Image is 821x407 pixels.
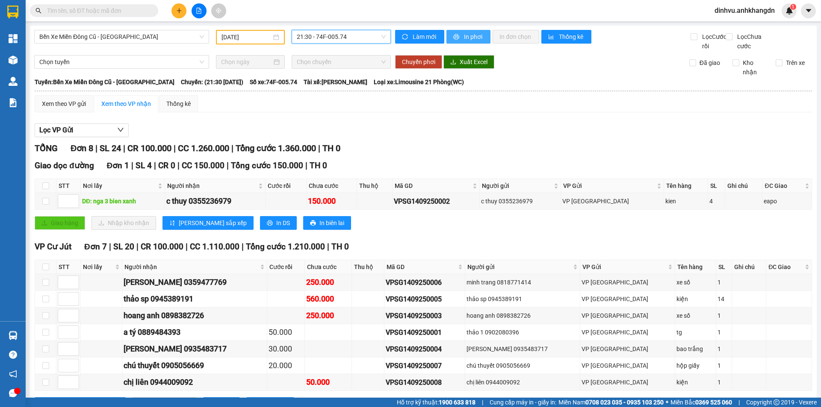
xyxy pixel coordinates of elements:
div: 30.000 [269,343,304,355]
td: VP Sài Gòn [580,357,676,374]
div: VPSG1409250007 [386,360,463,371]
span: Thống kê [559,32,585,41]
span: Chọn tuyến [39,56,204,68]
button: Chuyển phơi [395,55,442,69]
button: uploadGiao hàng [35,216,85,230]
th: Cước rồi [267,260,305,274]
strong: 0369 525 060 [695,399,732,406]
span: | [154,161,156,170]
span: [PERSON_NAME] sắp xếp [179,218,247,228]
span: | [131,161,133,170]
img: icon-new-feature [786,7,793,15]
button: Lọc VP Gửi [35,123,129,137]
img: solution-icon [9,98,18,107]
span: 1 [791,4,794,10]
div: 560.000 [306,293,350,305]
span: Chọn chuyến [297,56,386,68]
span: VP Gửi [582,262,667,272]
td: VP Sài Gòn [561,193,664,210]
span: Đơn 1 [107,161,130,170]
div: c thuy 0355236979 [481,196,559,206]
td: VPSG1409250003 [384,307,465,324]
span: message [9,389,17,397]
div: 1 [718,328,730,337]
span: In biên lai [319,218,344,228]
td: VPSG1409250004 [384,341,465,357]
div: a tý 0889484393 [124,326,266,338]
button: downloadNhập kho nhận [92,216,156,230]
td: VPSG1409250006 [384,274,465,291]
span: CR 0 [158,161,175,170]
span: | [242,242,244,252]
span: Tài xế: [PERSON_NAME] [304,77,367,87]
button: printerIn DS [260,216,297,230]
strong: 0708 023 035 - 0935 103 250 [585,399,664,406]
span: TH 0 [322,143,340,153]
span: TH 0 [310,161,327,170]
th: Ghi chú [732,260,767,274]
span: printer [267,220,273,227]
sup: 1 [790,4,796,10]
span: Người nhận [124,262,258,272]
span: CC 1.110.000 [190,242,239,252]
div: thảo 1 0902080396 [467,328,579,337]
span: | [174,143,176,153]
div: VPSG1409250004 [386,344,463,354]
span: Đơn 8 [71,143,93,153]
div: hộp giấy [676,361,715,370]
span: ĐC Giao [765,181,803,190]
span: Số xe: 74F-005.74 [250,77,297,87]
span: TH 0 [331,242,349,252]
span: aim [216,8,221,14]
td: VP Sài Gòn [580,341,676,357]
th: STT [56,260,81,274]
span: printer [453,34,461,41]
span: | [327,242,329,252]
span: | [109,242,111,252]
div: 1 [718,361,730,370]
th: SL [708,179,725,193]
div: VP [GEOGRAPHIC_DATA] [562,196,662,206]
span: In DS [276,218,290,228]
span: Lọc VP Gửi [39,125,73,135]
div: 14 [718,294,730,304]
input: Tìm tên, số ĐT hoặc mã đơn [47,6,148,15]
img: warehouse-icon [9,56,18,64]
span: download [450,59,456,66]
div: chú thuyết 0905056669 [467,361,579,370]
div: VP [GEOGRAPHIC_DATA] [582,311,674,320]
span: ĐC Giao [768,262,803,272]
span: printer [310,220,316,227]
span: Giao dọc đường [35,161,94,170]
div: 250.000 [306,276,350,288]
span: CR 100.000 [127,143,171,153]
span: Đã giao [696,58,724,67]
td: VPSG1409250001 [384,324,465,341]
td: VP Sài Gòn [580,374,676,391]
button: caret-down [801,3,816,18]
div: 50.000 [306,376,350,388]
span: | [123,143,125,153]
button: bar-chartThống kê [541,30,591,44]
span: CC 150.000 [182,161,224,170]
div: VPSG1409250006 [386,277,463,288]
div: VPSG1409250005 [386,294,463,305]
div: chú thuyết 0905056669 [124,360,266,372]
span: VP Gửi [563,181,655,190]
th: SL [716,260,732,274]
td: VP Sài Gòn [580,274,676,291]
th: Cước rồi [266,179,307,193]
td: VPSG1409250002 [393,193,480,210]
div: 4 [709,196,724,206]
span: | [482,398,483,407]
div: kiện [676,378,715,387]
div: hoang anh 0898382726 [467,311,579,320]
td: VP Sài Gòn [580,324,676,341]
td: VPSG1409250007 [384,357,465,374]
div: VPSG1409250003 [386,310,463,321]
div: [PERSON_NAME] 0935483717 [124,343,266,355]
span: sort-ascending [169,220,175,227]
div: c thuy 0355236979 [166,195,264,207]
div: kien [665,196,707,206]
span: | [95,143,97,153]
